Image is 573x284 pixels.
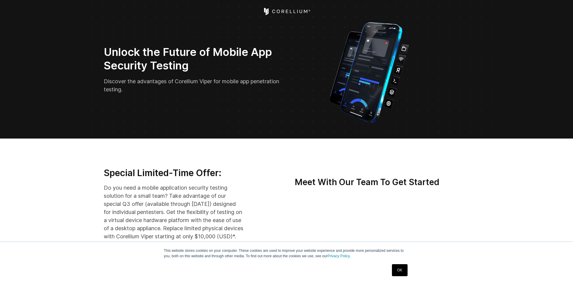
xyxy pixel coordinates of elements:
a: OK [392,264,407,276]
h2: Unlock the Future of Mobile App Security Testing [104,45,282,72]
a: Corellium Home [263,8,310,15]
h3: Special Limited-Time Offer: [104,167,244,179]
strong: Meet With Our Team To Get Started [295,177,439,187]
img: Corellium_VIPER_Hero_1_1x [324,19,414,124]
span: Discover the advantages of Corellium Viper for mobile app penetration testing. [104,78,279,93]
p: This website stores cookies on your computer. These cookies are used to improve your website expe... [164,248,409,259]
a: Privacy Policy. [328,254,351,258]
